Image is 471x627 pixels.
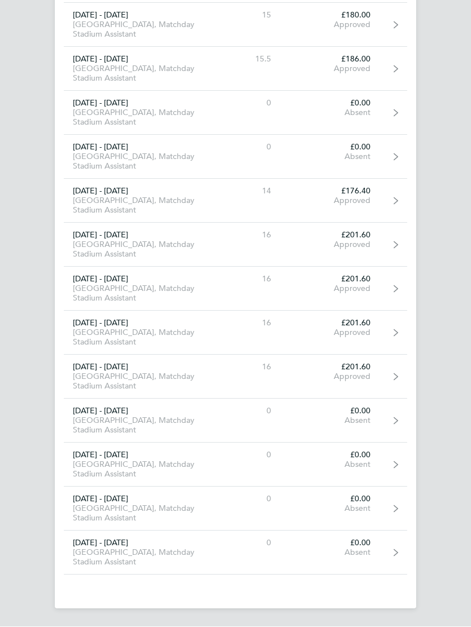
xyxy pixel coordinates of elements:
[280,231,380,240] div: £201.60
[280,187,380,196] div: £176.40
[280,143,380,152] div: £0.00
[280,20,380,30] div: Approved
[64,319,215,328] div: [DATE] - [DATE]
[280,538,380,548] div: £0.00
[64,267,407,311] a: [DATE] - [DATE][GEOGRAPHIC_DATA], Matchday Stadium Assistant16£201.60Approved
[280,328,380,338] div: Approved
[280,240,380,250] div: Approved
[64,3,407,47] a: [DATE] - [DATE][GEOGRAPHIC_DATA], Matchday Stadium Assistant15£180.00Approved
[64,451,215,460] div: [DATE] - [DATE]
[64,91,407,135] a: [DATE] - [DATE][GEOGRAPHIC_DATA], Matchday Stadium Assistant0£0.00Absent
[64,531,407,575] a: [DATE] - [DATE][GEOGRAPHIC_DATA], Matchday Stadium Assistant0£0.00Absent
[215,55,281,64] div: 15.5
[64,275,215,284] div: [DATE] - [DATE]
[64,20,215,39] div: [GEOGRAPHIC_DATA], Matchday Stadium Assistant
[64,64,215,83] div: [GEOGRAPHIC_DATA], Matchday Stadium Assistant
[64,494,215,504] div: [DATE] - [DATE]
[64,223,407,267] a: [DATE] - [DATE][GEOGRAPHIC_DATA], Matchday Stadium Assistant16£201.60Approved
[64,372,215,391] div: [GEOGRAPHIC_DATA], Matchday Stadium Assistant
[64,311,407,355] a: [DATE] - [DATE][GEOGRAPHIC_DATA], Matchday Stadium Assistant16£201.60Approved
[280,152,380,162] div: Absent
[64,179,407,223] a: [DATE] - [DATE][GEOGRAPHIC_DATA], Matchday Stadium Assistant14£176.40Approved
[64,487,407,531] a: [DATE] - [DATE][GEOGRAPHIC_DATA], Matchday Stadium Assistant0£0.00Absent
[280,319,380,328] div: £201.60
[280,108,380,118] div: Absent
[280,64,380,74] div: Approved
[64,363,215,372] div: [DATE] - [DATE]
[64,135,407,179] a: [DATE] - [DATE][GEOGRAPHIC_DATA], Matchday Stadium Assistant0£0.00Absent
[215,99,281,108] div: 0
[215,451,281,460] div: 0
[64,196,215,215] div: [GEOGRAPHIC_DATA], Matchday Stadium Assistant
[280,548,380,558] div: Absent
[280,363,380,372] div: £201.60
[280,99,380,108] div: £0.00
[280,11,380,20] div: £180.00
[64,460,215,479] div: [GEOGRAPHIC_DATA], Matchday Stadium Assistant
[280,275,380,284] div: £201.60
[280,284,380,294] div: Approved
[64,399,407,443] a: [DATE] - [DATE][GEOGRAPHIC_DATA], Matchday Stadium Assistant0£0.00Absent
[64,355,407,399] a: [DATE] - [DATE][GEOGRAPHIC_DATA], Matchday Stadium Assistant16£201.60Approved
[280,460,380,470] div: Absent
[64,443,407,487] a: [DATE] - [DATE][GEOGRAPHIC_DATA], Matchday Stadium Assistant0£0.00Absent
[215,143,281,152] div: 0
[280,494,380,504] div: £0.00
[280,55,380,64] div: £186.00
[215,187,281,196] div: 14
[64,284,215,303] div: [GEOGRAPHIC_DATA], Matchday Stadium Assistant
[64,240,215,259] div: [GEOGRAPHIC_DATA], Matchday Stadium Assistant
[215,275,281,284] div: 16
[64,152,215,171] div: [GEOGRAPHIC_DATA], Matchday Stadium Assistant
[64,538,215,548] div: [DATE] - [DATE]
[64,231,215,240] div: [DATE] - [DATE]
[64,187,215,196] div: [DATE] - [DATE]
[280,451,380,460] div: £0.00
[280,196,380,206] div: Approved
[280,372,380,382] div: Approved
[64,407,215,416] div: [DATE] - [DATE]
[215,11,281,20] div: 15
[64,143,215,152] div: [DATE] - [DATE]
[64,504,215,523] div: [GEOGRAPHIC_DATA], Matchday Stadium Assistant
[280,416,380,426] div: Absent
[64,47,407,91] a: [DATE] - [DATE][GEOGRAPHIC_DATA], Matchday Stadium Assistant15.5£186.00Approved
[215,494,281,504] div: 0
[64,108,215,127] div: [GEOGRAPHIC_DATA], Matchday Stadium Assistant
[215,319,281,328] div: 16
[64,328,215,347] div: [GEOGRAPHIC_DATA], Matchday Stadium Assistant
[64,11,215,20] div: [DATE] - [DATE]
[215,363,281,372] div: 16
[64,548,215,567] div: [GEOGRAPHIC_DATA], Matchday Stadium Assistant
[215,538,281,548] div: 0
[64,99,215,108] div: [DATE] - [DATE]
[215,407,281,416] div: 0
[64,416,215,435] div: [GEOGRAPHIC_DATA], Matchday Stadium Assistant
[280,504,380,514] div: Absent
[64,55,215,64] div: [DATE] - [DATE]
[280,407,380,416] div: £0.00
[215,231,281,240] div: 16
